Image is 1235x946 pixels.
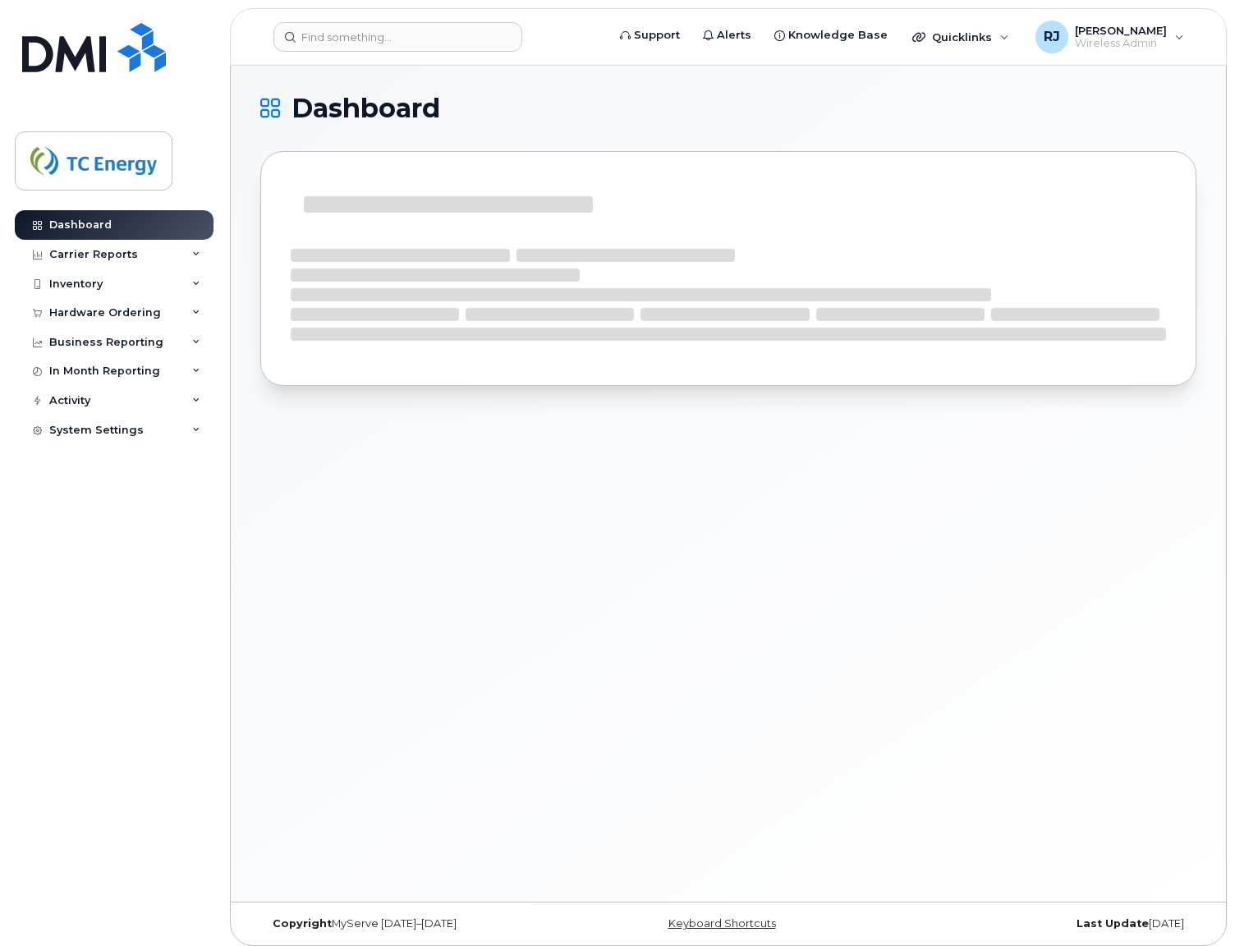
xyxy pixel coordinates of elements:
[884,917,1196,930] div: [DATE]
[273,917,332,930] strong: Copyright
[668,917,776,930] a: Keyboard Shortcuts
[292,96,440,121] span: Dashboard
[260,917,572,930] div: MyServe [DATE]–[DATE]
[1077,917,1149,930] strong: Last Update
